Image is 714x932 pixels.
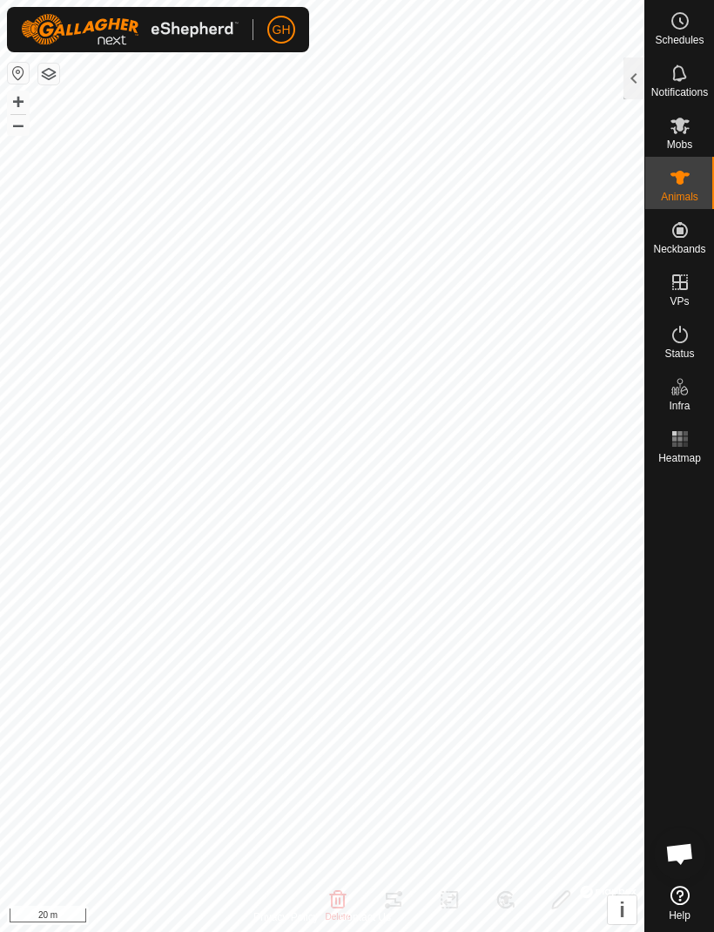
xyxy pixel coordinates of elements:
[658,453,701,463] span: Heatmap
[645,879,714,928] a: Help
[253,909,319,925] a: Privacy Policy
[653,244,705,254] span: Neckbands
[340,909,391,925] a: Contact Us
[655,35,704,45] span: Schedules
[651,87,708,98] span: Notifications
[273,21,291,39] span: GH
[654,827,706,880] div: Open chat
[21,14,239,45] img: Gallagher Logo
[8,91,29,112] button: +
[664,348,694,359] span: Status
[619,898,625,922] span: i
[661,192,698,202] span: Animals
[8,63,29,84] button: Reset Map
[669,401,690,411] span: Infra
[608,895,637,924] button: i
[38,64,59,84] button: Map Layers
[8,114,29,135] button: –
[667,139,692,150] span: Mobs
[670,296,689,307] span: VPs
[669,910,690,921] span: Help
